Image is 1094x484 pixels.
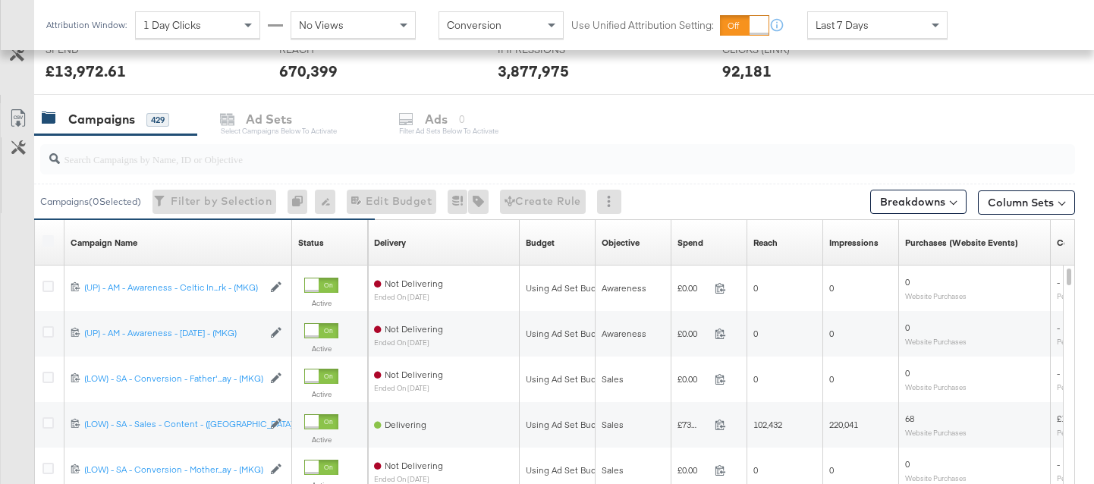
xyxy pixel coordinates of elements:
[304,298,338,308] label: Active
[571,18,714,33] label: Use Unified Attribution Setting:
[905,337,967,346] sub: Website Purchases
[46,60,126,82] div: £13,972.61
[288,190,315,214] div: 0
[71,237,137,249] a: Your campaign name.
[829,464,834,476] span: 0
[84,327,262,339] div: (UP) - AM - Awareness - [DATE] - (MKG)
[905,322,910,333] span: 0
[374,237,406,249] div: Delivery
[905,458,910,470] span: 0
[84,327,262,340] a: (UP) - AM - Awareness - [DATE] - (MKG)
[905,237,1018,249] a: The number of times a purchase was made tracked by your Custom Audience pixel on your website aft...
[146,113,169,127] div: 429
[385,369,443,380] span: Not Delivering
[84,372,262,385] a: (LOW) - SA - Conversion - Father'...ay - (MKG)
[722,60,772,82] div: 92,181
[753,419,782,430] span: 102,432
[905,291,967,300] sub: Website Purchases
[905,237,1018,249] div: Purchases (Website Events)
[905,276,910,288] span: 0
[143,18,201,32] span: 1 Day Clicks
[602,419,624,430] span: Sales
[677,464,709,476] span: £0.00
[829,419,858,430] span: 220,041
[602,237,640,249] div: Objective
[385,323,443,335] span: Not Delivering
[374,338,443,347] sub: ended on [DATE]
[385,460,443,471] span: Not Delivering
[385,278,443,289] span: Not Delivering
[374,237,406,249] a: Reflects the ability of your Ad Campaign to achieve delivery based on ad states, schedule and bud...
[905,382,967,391] sub: Website Purchases
[447,18,501,32] span: Conversion
[498,60,569,82] div: 3,877,975
[298,237,324,249] a: Shows the current state of your Ad Campaign.
[374,293,443,301] sub: ended on [DATE]
[304,344,338,354] label: Active
[1057,276,1060,288] span: -
[526,282,610,294] div: Using Ad Set Budget
[84,281,262,294] a: (UP) - AM - Awareness - Celtic In...rk - (MKG)
[299,18,344,32] span: No Views
[602,237,640,249] a: Your campaign's objective.
[905,473,967,482] sub: Website Purchases
[84,464,262,476] a: (LOW) - SA - Conversion - Mother...ay - (MKG)
[829,237,879,249] a: The number of times your ad was served. On mobile apps an ad is counted as served the first time ...
[753,282,758,294] span: 0
[526,328,610,340] div: Using Ad Set Budget
[1057,367,1060,379] span: -
[68,111,135,128] div: Campaigns
[304,389,338,399] label: Active
[829,237,879,249] div: Impressions
[905,428,967,437] sub: Website Purchases
[374,384,443,392] sub: ended on [DATE]
[602,282,646,294] span: Awareness
[1057,458,1060,470] span: -
[905,413,914,424] span: 68
[385,419,426,430] span: Delivering
[602,328,646,339] span: Awareness
[304,435,338,445] label: Active
[677,373,709,385] span: £0.00
[978,190,1075,215] button: Column Sets
[84,464,262,476] div: (LOW) - SA - Conversion - Mother...ay - (MKG)
[374,475,443,483] sub: ended on [DATE]
[829,328,834,339] span: 0
[84,281,262,294] div: (UP) - AM - Awareness - Celtic In...rk - (MKG)
[46,20,127,30] div: Attribution Window:
[829,373,834,385] span: 0
[677,328,709,339] span: £0.00
[60,138,983,168] input: Search Campaigns by Name, ID or Objective
[84,418,262,430] div: (LOW) - SA - Sales - Content - ([GEOGRAPHIC_DATA])
[753,328,758,339] span: 0
[677,237,703,249] a: The total amount spent to date.
[40,195,141,209] div: Campaigns ( 0 Selected)
[753,464,758,476] span: 0
[526,419,610,431] div: Using Ad Set Budget
[526,464,610,476] div: Using Ad Set Budget
[298,237,324,249] div: Status
[677,237,703,249] div: Spend
[870,190,967,214] button: Breakdowns
[753,237,778,249] div: Reach
[816,18,869,32] span: Last 7 Days
[677,282,709,294] span: £0.00
[84,418,262,431] a: (LOW) - SA - Sales - Content - ([GEOGRAPHIC_DATA])
[279,60,338,82] div: 670,399
[602,464,624,476] span: Sales
[71,237,137,249] div: Campaign Name
[602,373,624,385] span: Sales
[84,372,262,385] div: (LOW) - SA - Conversion - Father'...ay - (MKG)
[753,237,778,249] a: The number of people your ad was served to.
[526,373,610,385] div: Using Ad Set Budget
[1057,413,1081,424] span: £10.81
[1057,322,1060,333] span: -
[905,367,910,379] span: 0
[829,282,834,294] span: 0
[677,419,709,430] span: £735.28
[526,237,555,249] div: Budget
[526,237,555,249] a: The maximum amount you're willing to spend on your ads, on average each day or over the lifetime ...
[753,373,758,385] span: 0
